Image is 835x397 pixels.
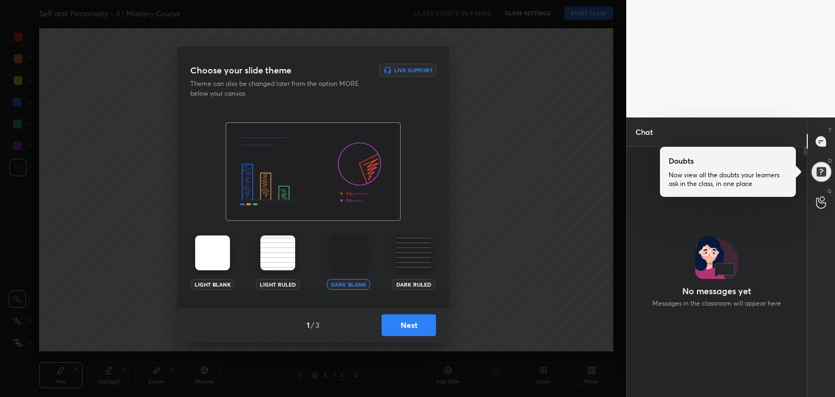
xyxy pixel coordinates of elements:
h3: Choose your slide theme [190,64,291,77]
p: D [828,157,832,165]
img: darkRuledTheme.359fb5fd.svg [396,235,431,270]
h4: / [311,319,314,331]
img: lightRuledTheme.002cd57a.svg [260,235,295,270]
div: Light Blank [191,279,234,290]
p: T [828,126,832,134]
p: G [827,187,832,195]
img: darkTheme.aa1caeba.svg [331,235,366,270]
button: Next [382,314,436,336]
img: darkThemeBanner.f801bae7.svg [226,122,401,221]
h4: 1 [307,319,310,331]
div: Dark Ruled [392,279,435,290]
div: Light Ruled [256,279,300,290]
div: Dark Blank [327,279,370,290]
h6: Live Support [394,67,433,73]
p: Chat [627,117,662,146]
p: Theme can also be changed later from the option MORE below your canvas [190,79,366,98]
img: lightTheme.5bb83c5b.svg [195,235,230,270]
h4: 3 [315,319,320,331]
